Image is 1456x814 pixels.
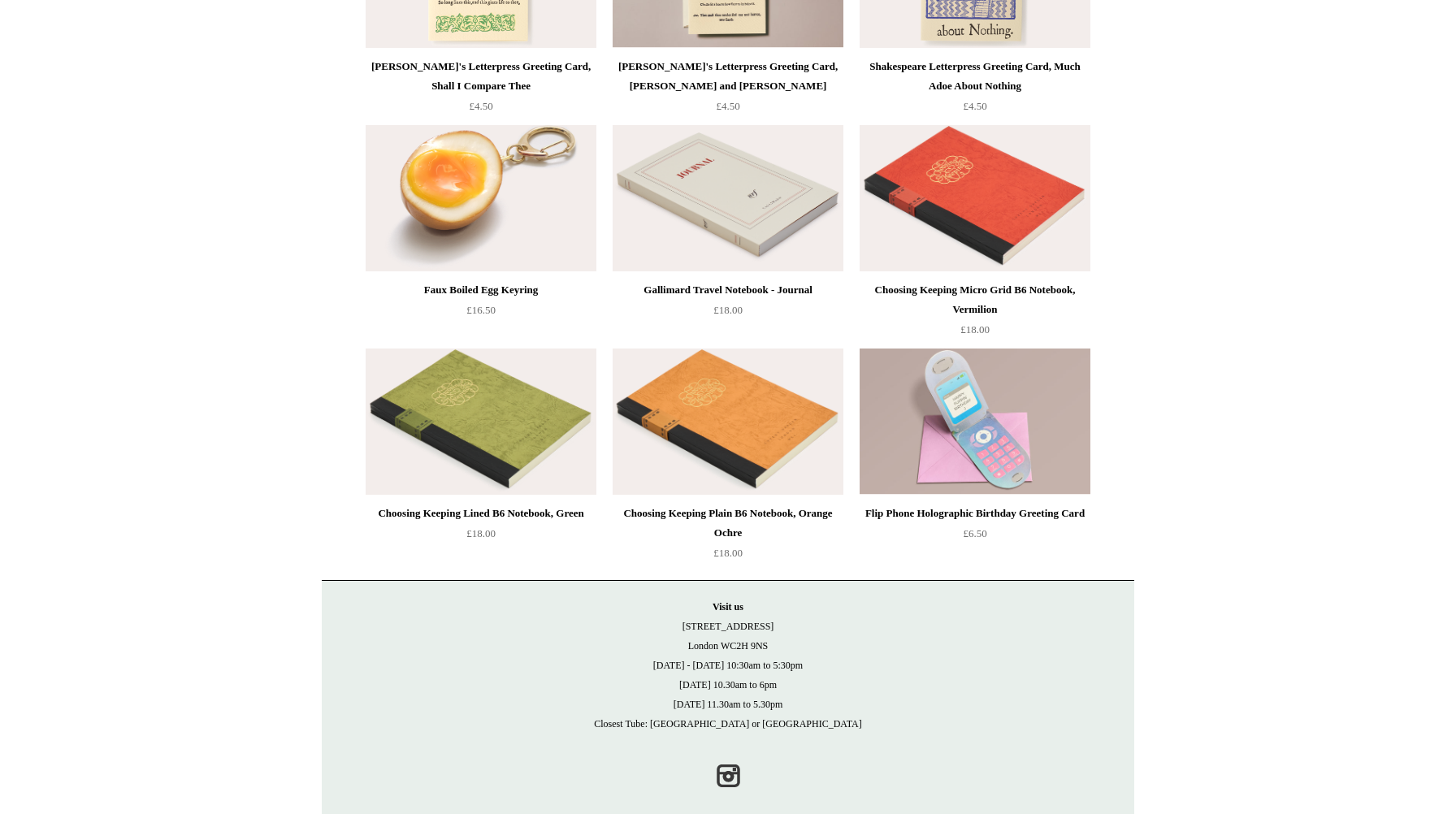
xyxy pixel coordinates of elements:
[864,57,1086,96] div: Shakespeare Letterpress Greeting Card, Much Adoe About Nothing
[860,125,1090,271] a: Choosing Keeping Micro Grid B6 Notebook, Vermilion Choosing Keeping Micro Grid B6 Notebook, Vermi...
[713,601,743,613] strong: Visit us
[613,125,843,271] a: Gallimard Travel Notebook - Journal Gallimard Travel Notebook - Journal
[366,280,596,347] a: Faux Boiled Egg Keyring £16.50
[366,349,596,495] a: Choosing Keeping Lined B6 Notebook, Green Choosing Keeping Lined B6 Notebook, Green
[617,280,839,300] div: Gallimard Travel Notebook - Journal
[713,547,743,559] span: £18.00
[860,504,1090,570] a: Flip Phone Holographic Birthday Greeting Card £6.50
[860,280,1090,347] a: Choosing Keeping Micro Grid B6 Notebook, Vermilion £18.00
[613,349,843,495] img: Choosing Keeping Plain B6 Notebook, Orange Ochre
[613,57,843,123] a: [PERSON_NAME]'s Letterpress Greeting Card, [PERSON_NAME] and [PERSON_NAME] £4.50
[370,57,592,96] div: [PERSON_NAME]'s Letterpress Greeting Card, Shall I Compare Thee
[366,349,596,495] img: Choosing Keeping Lined B6 Notebook, Green
[860,125,1090,271] img: Choosing Keeping Micro Grid B6 Notebook, Vermilion
[338,597,1118,734] p: [STREET_ADDRESS] London WC2H 9NS [DATE] - [DATE] 10:30am to 5:30pm [DATE] 10.30am to 6pm [DATE] 1...
[710,758,746,794] a: Instagram
[860,57,1090,123] a: Shakespeare Letterpress Greeting Card, Much Adoe About Nothing £4.50
[716,100,739,112] span: £4.50
[864,280,1086,319] div: Choosing Keeping Micro Grid B6 Notebook, Vermilion
[366,504,596,570] a: Choosing Keeping Lined B6 Notebook, Green £18.00
[860,349,1090,495] a: Flip Phone Holographic Birthday Greeting Card Flip Phone Holographic Birthday Greeting Card
[613,125,843,271] img: Gallimard Travel Notebook - Journal
[613,504,843,570] a: Choosing Keeping Plain B6 Notebook, Orange Ochre £18.00
[613,280,843,347] a: Gallimard Travel Notebook - Journal £18.00
[466,304,496,316] span: £16.50
[613,349,843,495] a: Choosing Keeping Plain B6 Notebook, Orange Ochre Choosing Keeping Plain B6 Notebook, Orange Ochre
[713,304,743,316] span: £18.00
[466,527,496,539] span: £18.00
[366,57,596,123] a: [PERSON_NAME]'s Letterpress Greeting Card, Shall I Compare Thee £4.50
[960,323,990,336] span: £18.00
[864,504,1086,523] div: Flip Phone Holographic Birthday Greeting Card
[370,504,592,523] div: Choosing Keeping Lined B6 Notebook, Green
[617,504,839,543] div: Choosing Keeping Plain B6 Notebook, Orange Ochre
[963,100,986,112] span: £4.50
[370,280,592,300] div: Faux Boiled Egg Keyring
[617,57,839,96] div: [PERSON_NAME]'s Letterpress Greeting Card, [PERSON_NAME] and [PERSON_NAME]
[469,100,492,112] span: £4.50
[963,527,986,539] span: £6.50
[366,125,596,271] a: Faux Boiled Egg Keyring Faux Boiled Egg Keyring
[860,349,1090,495] img: Flip Phone Holographic Birthday Greeting Card
[366,125,596,271] img: Faux Boiled Egg Keyring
